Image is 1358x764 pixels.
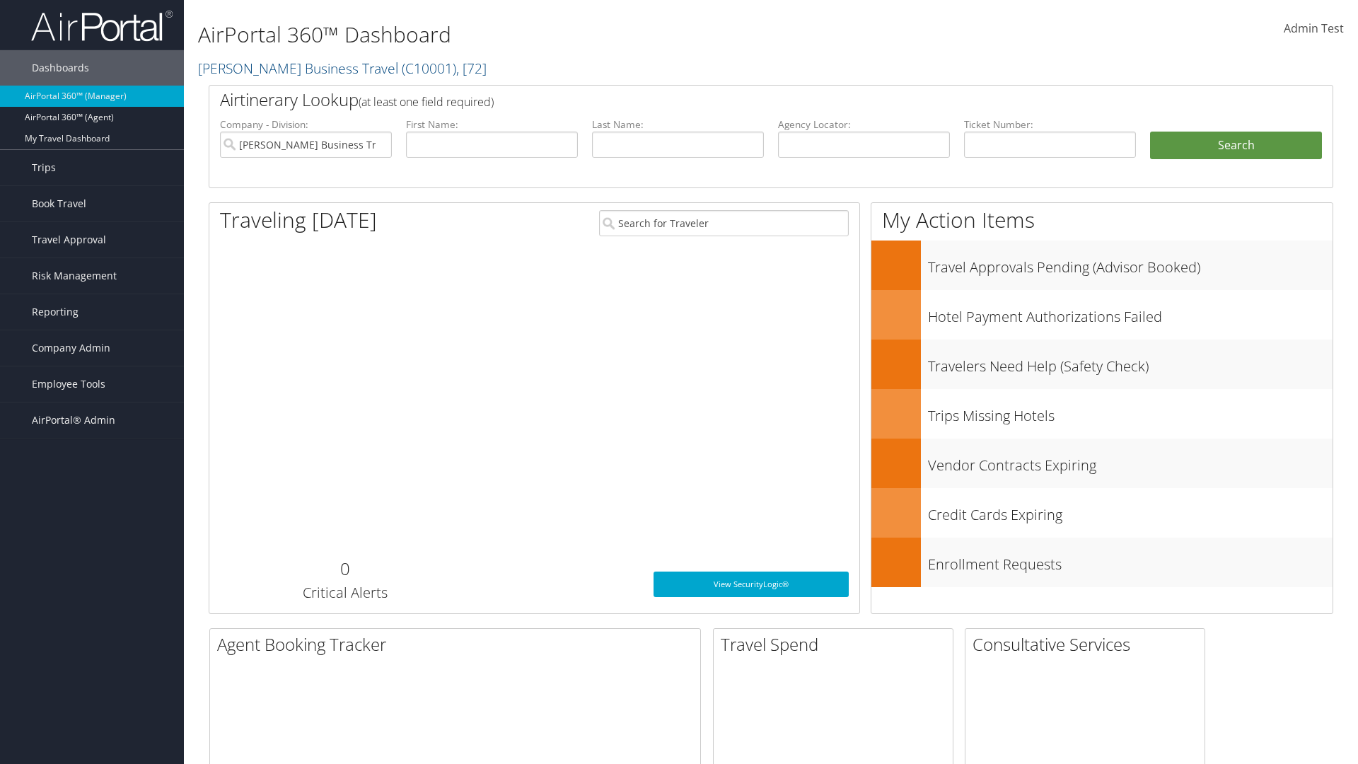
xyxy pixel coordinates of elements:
img: airportal-logo.png [31,9,173,42]
span: Reporting [32,294,79,330]
button: Search [1150,132,1322,160]
h1: AirPortal 360™ Dashboard [198,20,962,50]
a: Hotel Payment Authorizations Failed [871,290,1333,340]
span: AirPortal® Admin [32,403,115,438]
a: Enrollment Requests [871,538,1333,587]
h3: Travel Approvals Pending (Advisor Booked) [928,250,1333,277]
a: Travelers Need Help (Safety Check) [871,340,1333,389]
span: Dashboards [32,50,89,86]
h3: Travelers Need Help (Safety Check) [928,349,1333,376]
span: Risk Management [32,258,117,294]
h3: Hotel Payment Authorizations Failed [928,300,1333,327]
h3: Vendor Contracts Expiring [928,448,1333,475]
a: View SecurityLogic® [654,572,849,597]
h1: My Action Items [871,205,1333,235]
h2: Travel Spend [721,632,953,656]
span: Trips [32,150,56,185]
h2: Consultative Services [973,632,1205,656]
a: Travel Approvals Pending (Advisor Booked) [871,241,1333,290]
span: Travel Approval [32,222,106,257]
h3: Trips Missing Hotels [928,399,1333,426]
input: Search for Traveler [599,210,849,236]
a: Credit Cards Expiring [871,488,1333,538]
span: (at least one field required) [359,94,494,110]
h3: Critical Alerts [220,583,470,603]
a: [PERSON_NAME] Business Travel [198,59,487,78]
h1: Traveling [DATE] [220,205,377,235]
label: Agency Locator: [778,117,950,132]
label: First Name: [406,117,578,132]
a: Vendor Contracts Expiring [871,439,1333,488]
span: ( C10001 ) [402,59,456,78]
a: Trips Missing Hotels [871,389,1333,439]
span: Admin Test [1284,21,1344,36]
span: , [ 72 ] [456,59,487,78]
span: Company Admin [32,330,110,366]
span: Employee Tools [32,366,105,402]
label: Last Name: [592,117,764,132]
h3: Enrollment Requests [928,548,1333,574]
h2: Airtinerary Lookup [220,88,1229,112]
h2: 0 [220,557,470,581]
h2: Agent Booking Tracker [217,632,700,656]
label: Company - Division: [220,117,392,132]
span: Book Travel [32,186,86,221]
label: Ticket Number: [964,117,1136,132]
a: Admin Test [1284,7,1344,51]
h3: Credit Cards Expiring [928,498,1333,525]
